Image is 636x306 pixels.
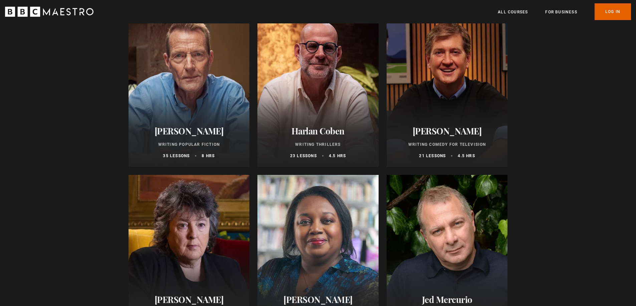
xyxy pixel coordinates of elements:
svg: BBC Maestro [5,7,93,17]
h2: [PERSON_NAME] [265,294,371,305]
p: Writing Comedy for Television [395,141,500,147]
nav: Primary [498,3,631,20]
p: 23 lessons [290,153,317,159]
h2: [PERSON_NAME] [137,126,242,136]
p: 4.5 hrs [329,153,346,159]
a: [PERSON_NAME] Writing Comedy for Television 21 lessons 4.5 hrs [387,6,508,167]
p: 4.5 hrs [458,153,475,159]
a: [PERSON_NAME] Writing Popular Fiction 35 lessons 8 hrs [129,6,250,167]
p: Writing Thrillers [265,141,371,147]
h2: [PERSON_NAME] [137,294,242,305]
h2: Harlan Coben [265,126,371,136]
a: All Courses [498,9,528,15]
p: 35 lessons [163,153,190,159]
p: Writing Popular Fiction [137,141,242,147]
a: Log In [595,3,631,20]
a: For business [545,9,577,15]
p: 21 lessons [419,153,446,159]
p: 8 hrs [202,153,215,159]
h2: [PERSON_NAME] [395,126,500,136]
h2: Jed Mercurio [395,294,500,305]
a: Harlan Coben Writing Thrillers 23 lessons 4.5 hrs [257,6,379,167]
